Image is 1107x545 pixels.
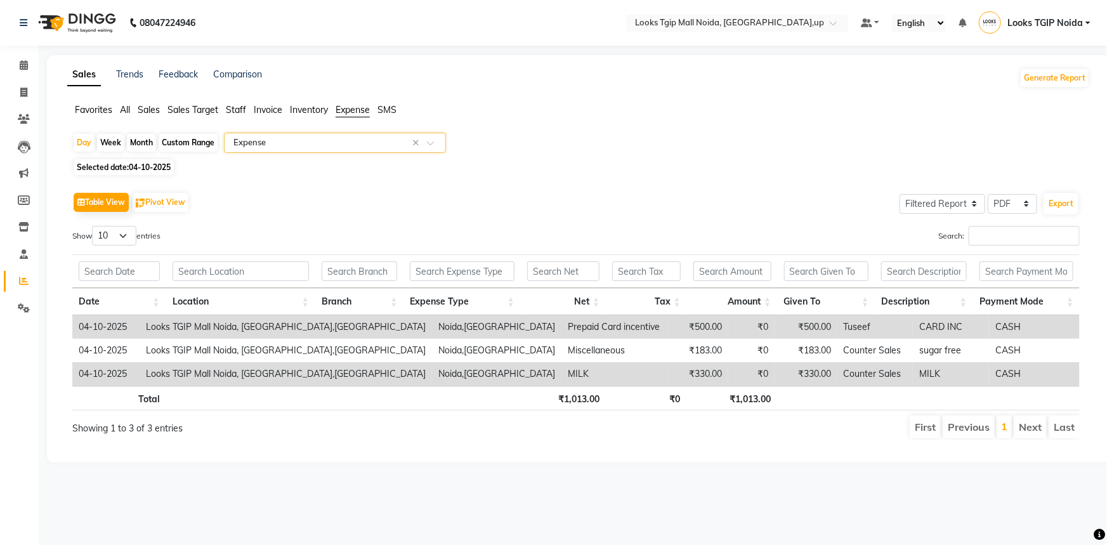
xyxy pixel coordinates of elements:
th: Expense Type: activate to sort column ascending [403,288,520,315]
img: Looks TGIP Noida [979,11,1001,34]
div: Week [97,134,124,152]
td: sugar free [913,339,989,362]
th: Date: activate to sort column ascending [72,288,166,315]
td: ₹330.00 [668,362,728,386]
th: Tax: activate to sort column ascending [606,288,686,315]
td: ₹0 [728,339,775,362]
input: Search Description [881,261,967,281]
th: Description: activate to sort column ascending [875,288,973,315]
label: Show entries [72,226,160,246]
td: Prepaid Card incentive [561,315,669,339]
div: Custom Range [159,134,218,152]
select: Showentries [92,226,136,246]
th: Payment Mode: activate to sort column ascending [973,288,1080,315]
span: SMS [377,104,396,115]
div: Day [74,134,95,152]
th: Branch: activate to sort column ascending [315,288,404,315]
td: CARD INC [913,315,989,339]
a: Feedback [159,69,198,80]
td: MILK [913,362,989,386]
td: ₹330.00 [775,362,837,386]
input: Search Payment Mode [979,261,1073,281]
div: Month [127,134,156,152]
span: Staff [226,104,246,115]
th: Amount: activate to sort column ascending [687,288,778,315]
th: Location: activate to sort column ascending [166,288,315,315]
span: Sales Target [167,104,218,115]
th: Given To: activate to sort column ascending [778,288,875,315]
td: Counter Sales [837,339,913,362]
td: Noida,[GEOGRAPHIC_DATA] [432,315,561,339]
td: ₹183.00 [775,339,837,362]
th: ₹1,013.00 [687,386,778,410]
td: ₹0 [728,315,775,339]
input: Search: [969,226,1080,246]
button: Generate Report [1021,69,1089,87]
input: Search Branch [322,261,398,281]
th: ₹1,013.00 [520,386,606,410]
td: 04-10-2025 [72,315,140,339]
td: Noida,[GEOGRAPHIC_DATA] [432,339,561,362]
img: logo [32,5,119,41]
td: Looks TGIP Mall Noida, [GEOGRAPHIC_DATA],[GEOGRAPHIC_DATA] [140,315,432,339]
td: ₹500.00 [668,315,728,339]
button: Table View [74,193,129,212]
span: Clear all [412,136,423,150]
td: 04-10-2025 [72,339,140,362]
span: Sales [138,104,160,115]
td: Tuseef [837,315,913,339]
input: Search Expense Type [410,261,514,281]
input: Search Amount [693,261,771,281]
a: Sales [67,63,101,86]
td: Looks TGIP Mall Noida, [GEOGRAPHIC_DATA],[GEOGRAPHIC_DATA] [140,362,432,386]
input: Search Location [173,261,309,281]
td: ₹500.00 [775,315,837,339]
td: Looks TGIP Mall Noida, [GEOGRAPHIC_DATA],[GEOGRAPHIC_DATA] [140,339,432,362]
button: Export [1044,193,1078,214]
button: Pivot View [133,193,188,212]
td: ₹183.00 [668,339,728,362]
td: Miscellaneous [561,339,669,362]
td: CASH [989,315,1080,339]
span: Invoice [254,104,282,115]
input: Search Given To [784,261,869,281]
td: Noida,[GEOGRAPHIC_DATA] [432,362,561,386]
td: CASH [989,339,1080,362]
td: ₹0 [728,362,775,386]
span: Favorites [75,104,112,115]
span: Expense [336,104,370,115]
th: ₹0 [606,386,687,410]
input: Search Net [527,261,600,281]
td: 04-10-2025 [72,362,140,386]
span: Looks TGIP Noida [1007,16,1083,30]
th: Total [72,386,166,410]
a: Trends [116,69,143,80]
span: All [120,104,130,115]
td: CASH [989,362,1080,386]
span: 04-10-2025 [129,162,171,172]
span: Inventory [290,104,328,115]
td: MILK [561,362,669,386]
div: Showing 1 to 3 of 3 entries [72,414,481,435]
a: 1 [1001,420,1007,433]
td: Counter Sales [837,362,913,386]
label: Search: [938,226,1080,246]
th: Net: activate to sort column ascending [521,288,606,315]
a: Comparison [213,69,262,80]
img: pivot.png [136,199,145,208]
input: Search Tax [612,261,680,281]
input: Search Date [79,261,160,281]
b: 08047224946 [140,5,195,41]
span: Selected date: [74,159,174,175]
